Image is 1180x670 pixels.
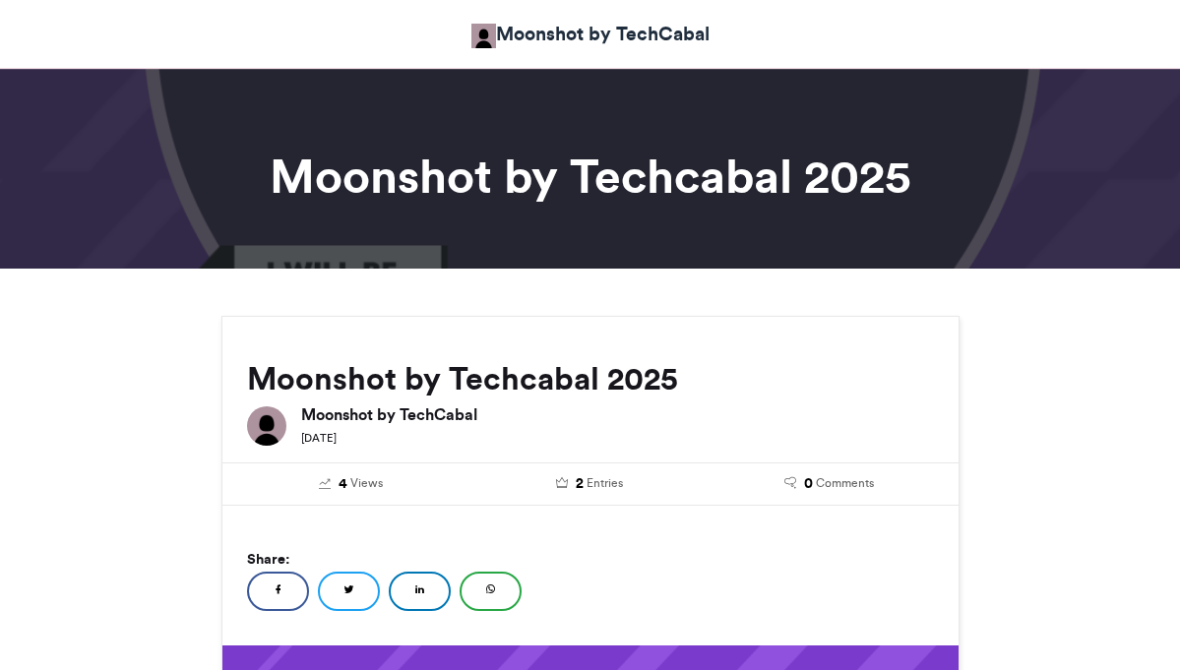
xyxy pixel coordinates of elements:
[724,473,934,495] a: 0 Comments
[339,473,347,495] span: 4
[816,474,874,492] span: Comments
[804,473,813,495] span: 0
[350,474,383,492] span: Views
[301,431,337,445] small: [DATE]
[247,546,934,572] h5: Share:
[133,152,1048,200] h1: Moonshot by Techcabal 2025
[247,406,286,446] img: Moonshot by TechCabal
[485,473,695,495] a: 2 Entries
[247,473,457,495] a: 4 Views
[301,406,934,422] h6: Moonshot by TechCabal
[471,24,496,48] img: Moonshot by TechCabal
[247,361,934,396] h2: Moonshot by Techcabal 2025
[576,473,584,495] span: 2
[471,20,710,48] a: Moonshot by TechCabal
[587,474,623,492] span: Entries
